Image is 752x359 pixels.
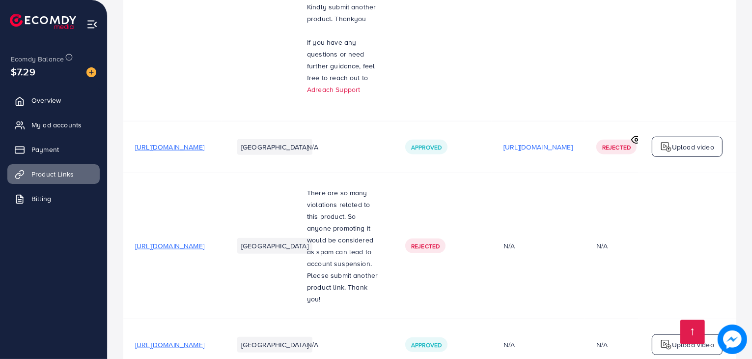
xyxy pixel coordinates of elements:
[596,241,608,251] div: N/A
[602,143,631,151] span: Rejected
[660,339,672,351] img: logo
[660,141,672,153] img: logo
[237,139,312,155] li: [GEOGRAPHIC_DATA]
[596,340,608,350] div: N/A
[7,189,100,209] a: Billing
[135,142,204,152] span: [URL][DOMAIN_NAME]
[503,340,573,350] div: N/A
[503,141,573,153] p: [URL][DOMAIN_NAME]
[307,340,318,350] span: N/A
[86,67,96,77] img: image
[672,141,714,153] p: Upload video
[411,242,440,250] span: Rejected
[503,241,573,251] div: N/A
[86,19,98,30] img: menu
[7,115,100,135] a: My ad accounts
[237,337,312,353] li: [GEOGRAPHIC_DATA]
[31,145,59,154] span: Payment
[718,325,747,354] img: image
[7,140,100,159] a: Payment
[411,143,442,151] span: Approved
[10,14,76,29] img: logo
[237,238,312,254] li: [GEOGRAPHIC_DATA]
[307,37,375,83] span: If you have any questions or need further guidance, feel free to reach out to
[11,64,35,79] span: $7.29
[307,1,382,25] p: Kindly submit another product. Thankyou
[411,341,442,349] span: Approved
[31,194,51,204] span: Billing
[135,340,204,350] span: [URL][DOMAIN_NAME]
[7,164,100,184] a: Product Links
[31,120,82,130] span: My ad accounts
[11,54,64,64] span: Ecomdy Balance
[31,95,61,105] span: Overview
[135,241,204,251] span: [URL][DOMAIN_NAME]
[307,142,318,152] span: N/A
[307,187,382,305] p: There are so many violations related to this product. So anyone promoting it would be considered ...
[672,339,714,351] p: Upload video
[7,90,100,110] a: Overview
[31,169,74,179] span: Product Links
[307,85,360,94] a: Adreach Support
